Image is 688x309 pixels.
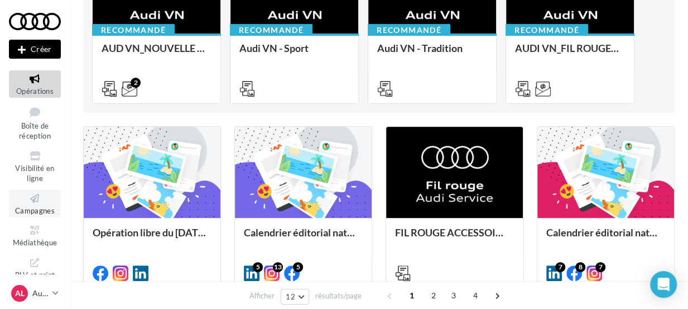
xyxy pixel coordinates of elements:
[13,238,57,247] span: Médiathèque
[32,288,48,299] p: Audi LAON
[575,262,585,272] div: 8
[239,42,349,65] div: Audi VN - Sport
[425,287,442,305] span: 2
[9,40,61,59] button: Créer
[131,78,141,88] div: 2
[92,24,175,36] div: Recommandé
[9,70,61,98] a: Opérations
[9,40,61,59] div: Nouvelle campagne
[16,87,54,96] span: Opérations
[230,24,312,36] div: Recommandé
[9,254,61,303] a: PLV et print personnalisable
[650,271,677,298] div: Open Intercom Messenger
[102,42,211,65] div: AUD VN_NOUVELLE A6 e-tron
[368,24,450,36] div: Recommandé
[403,287,421,305] span: 1
[15,206,55,215] span: Campagnes
[9,190,61,217] a: Campagnes
[281,289,309,305] button: 12
[315,291,362,301] span: résultats/page
[253,262,263,272] div: 5
[244,227,363,249] div: Calendrier éditorial national : semaine du 25.08 au 31.08
[286,292,295,301] span: 12
[9,283,61,304] a: AL Audi LAON
[595,262,605,272] div: 7
[15,164,54,183] span: Visibilité en ligne
[546,227,665,249] div: Calendrier éditorial national : semaines du 04.08 au 25.08
[249,291,275,301] span: Afficher
[445,287,463,305] span: 3
[93,227,211,249] div: Opération libre du [DATE] 12:06
[395,227,514,249] div: FIL ROUGE ACCESSOIRES SEPTEMBRE - AUDI SERVICE
[273,262,283,272] div: 13
[555,262,565,272] div: 7
[9,222,61,249] a: Médiathèque
[15,288,25,299] span: AL
[14,268,56,300] span: PLV et print personnalisable
[293,262,303,272] div: 5
[506,24,588,36] div: Recommandé
[9,102,61,143] a: Boîte de réception
[515,42,625,65] div: AUDI VN_FIL ROUGE 2025 - A1, Q2, Q3, Q5 et Q4 e-tron
[19,121,51,141] span: Boîte de réception
[377,42,487,65] div: Audi VN - Tradition
[466,287,484,305] span: 4
[9,148,61,186] a: Visibilité en ligne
